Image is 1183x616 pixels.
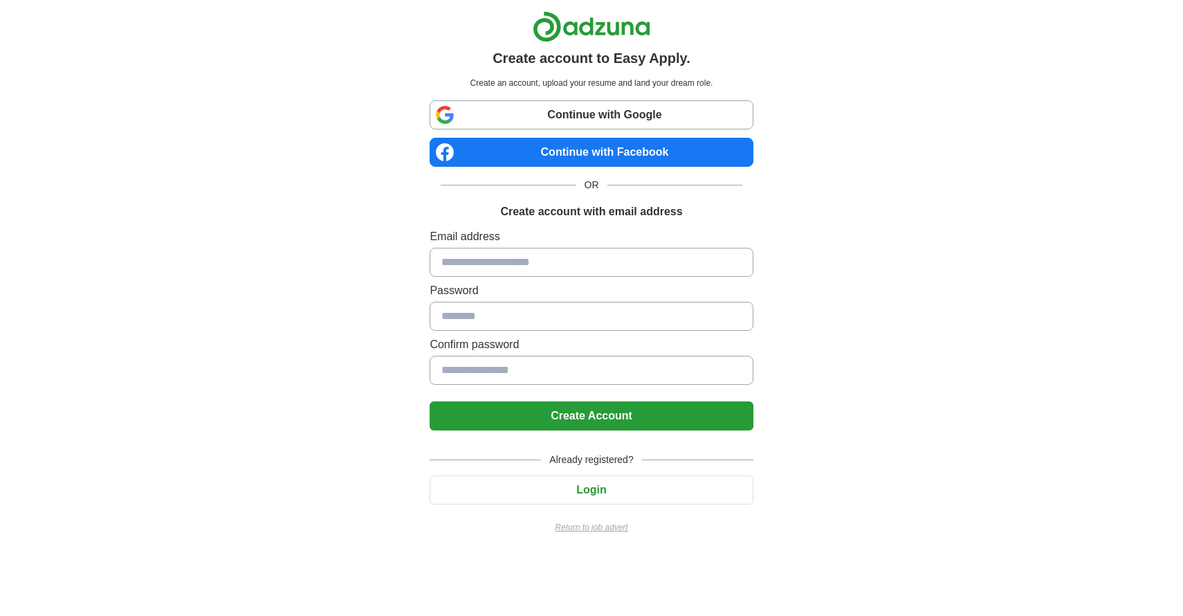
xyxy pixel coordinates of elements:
[533,11,650,42] img: Adzuna logo
[430,100,753,129] a: Continue with Google
[430,282,753,299] label: Password
[430,521,753,534] a: Return to job advert
[500,203,682,220] h1: Create account with email address
[430,401,753,431] button: Create Account
[541,453,641,467] span: Already registered?
[430,138,753,167] a: Continue with Facebook
[430,336,753,353] label: Confirm password
[430,228,753,245] label: Email address
[430,475,753,505] button: Login
[493,48,690,69] h1: Create account to Easy Apply.
[576,178,607,192] span: OR
[430,484,753,496] a: Login
[432,77,750,89] p: Create an account, upload your resume and land your dream role.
